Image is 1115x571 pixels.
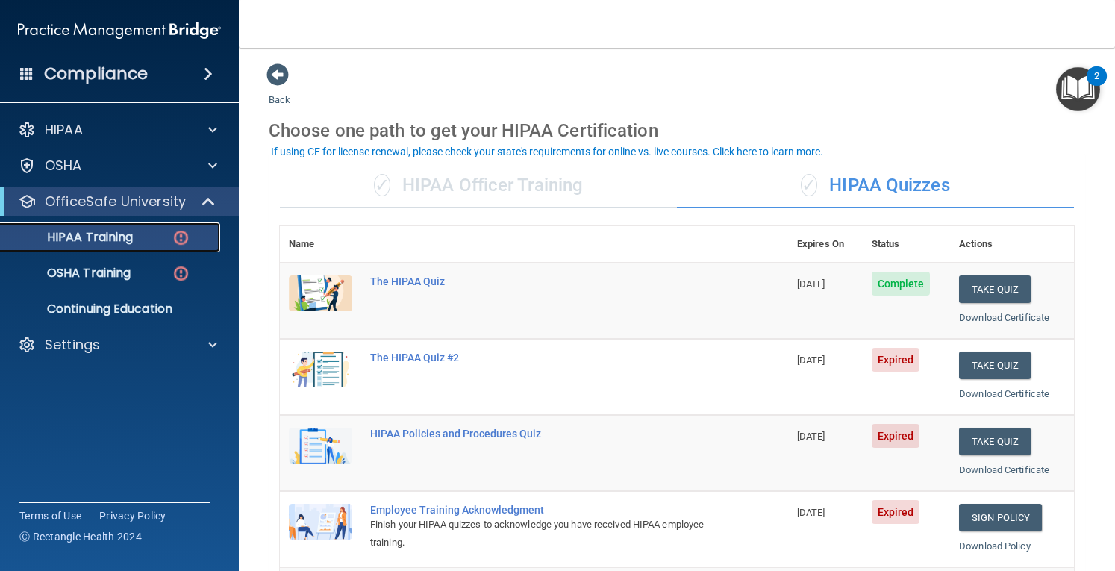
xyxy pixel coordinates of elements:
button: Take Quiz [959,428,1031,455]
img: danger-circle.6113f641.png [172,228,190,247]
p: HIPAA [45,121,83,139]
button: Take Quiz [959,352,1031,379]
img: danger-circle.6113f641.png [172,264,190,283]
div: The HIPAA Quiz #2 [370,352,713,363]
p: Continuing Education [10,302,213,316]
div: HIPAA Officer Training [280,163,677,208]
a: Download Certificate [959,464,1049,475]
span: [DATE] [797,507,825,518]
th: Status [863,226,951,263]
span: [DATE] [797,431,825,442]
a: Download Certificate [959,312,1049,323]
a: OfficeSafe University [18,193,216,210]
a: Download Policy [959,540,1031,552]
a: Download Certificate [959,388,1049,399]
span: Expired [872,500,920,524]
button: Take Quiz [959,275,1031,303]
img: PMB logo [18,16,221,46]
p: Settings [45,336,100,354]
p: OSHA Training [10,266,131,281]
a: Back [269,76,290,105]
span: Expired [872,424,920,448]
div: Finish your HIPAA quizzes to acknowledge you have received HIPAA employee training. [370,516,713,552]
div: The HIPAA Quiz [370,275,713,287]
h4: Compliance [44,63,148,84]
div: HIPAA Quizzes [677,163,1074,208]
span: ✓ [801,174,817,196]
a: Privacy Policy [99,508,166,523]
div: Employee Training Acknowledgment [370,504,713,516]
span: Expired [872,348,920,372]
span: Ⓒ Rectangle Health 2024 [19,529,142,544]
span: ✓ [374,174,390,196]
p: OfficeSafe University [45,193,186,210]
div: If using CE for license renewal, please check your state's requirements for online vs. live cours... [271,146,823,157]
div: HIPAA Policies and Procedures Quiz [370,428,713,440]
button: If using CE for license renewal, please check your state's requirements for online vs. live cours... [269,144,825,159]
th: Name [280,226,361,263]
div: Choose one path to get your HIPAA Certification [269,109,1085,152]
p: OSHA [45,157,82,175]
a: OSHA [18,157,217,175]
span: Complete [872,272,931,296]
a: Terms of Use [19,508,81,523]
a: Settings [18,336,217,354]
button: Open Resource Center, 2 new notifications [1056,67,1100,111]
th: Actions [950,226,1074,263]
p: HIPAA Training [10,230,133,245]
div: 2 [1094,76,1099,96]
span: [DATE] [797,355,825,366]
th: Expires On [788,226,863,263]
span: [DATE] [797,278,825,290]
a: HIPAA [18,121,217,139]
a: Sign Policy [959,504,1042,531]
